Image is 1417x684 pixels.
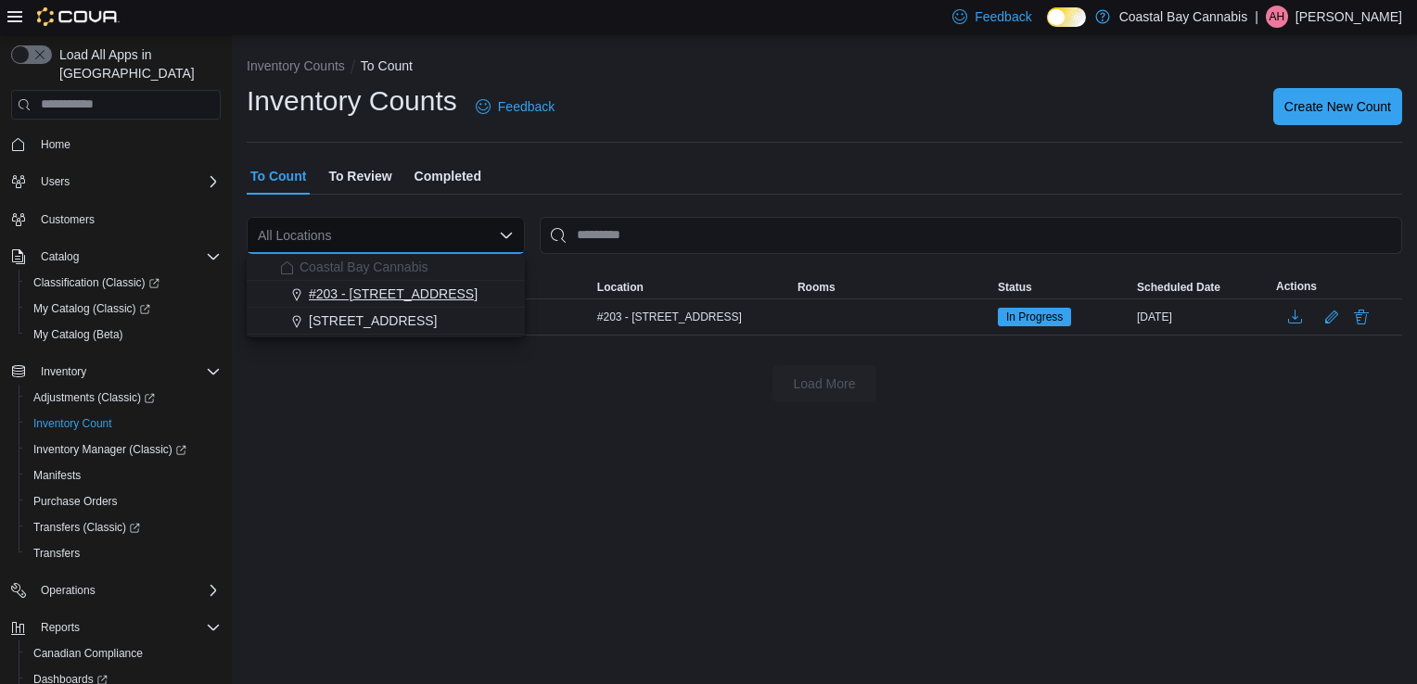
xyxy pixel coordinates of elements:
[26,490,221,513] span: Purchase Orders
[1006,309,1063,325] span: In Progress
[19,270,228,296] a: Classification (Classic)
[1276,279,1317,294] span: Actions
[19,437,228,462] a: Inventory Manager (Classic)
[33,171,77,193] button: Users
[37,7,120,26] img: Cova
[33,494,118,509] span: Purchase Orders
[33,133,78,156] a: Home
[33,133,221,156] span: Home
[33,246,221,268] span: Catalog
[1273,88,1402,125] button: Create New Count
[998,280,1032,295] span: Status
[19,322,228,348] button: My Catalog (Beta)
[994,276,1133,298] button: Status
[19,488,228,514] button: Purchase Orders
[247,57,1402,79] nav: An example of EuiBreadcrumbs
[1047,27,1048,28] span: Dark Mode
[19,640,228,666] button: Canadian Compliance
[33,275,160,290] span: Classification (Classic)
[33,361,94,383] button: Inventory
[597,280,644,295] span: Location
[1255,6,1258,28] p: |
[247,281,525,308] button: #203 - [STREET_ADDRESS]
[998,308,1071,326] span: In Progress
[975,7,1031,26] span: Feedback
[597,310,742,324] span: #203 - [STREET_ADDRESS]
[26,542,87,564] a: Transfers
[247,58,345,73] button: Inventory Counts
[247,254,525,335] div: Choose from the following options
[328,158,391,195] span: To Review
[33,520,140,535] span: Transfers (Classic)
[4,131,228,158] button: Home
[33,546,80,561] span: Transfers
[468,88,562,125] a: Feedback
[33,616,221,639] span: Reports
[1133,306,1272,328] div: [DATE]
[33,442,186,457] span: Inventory Manager (Classic)
[33,301,150,316] span: My Catalog (Classic)
[26,386,162,409] a: Adjustments (Classic)
[26,642,150,665] a: Canadian Compliance
[19,540,228,566] button: Transfers
[415,158,481,195] span: Completed
[33,209,102,231] a: Customers
[33,616,87,639] button: Reports
[250,158,306,195] span: To Count
[309,311,437,330] span: [STREET_ADDRESS]
[19,385,228,411] a: Adjustments (Classic)
[19,462,228,488] button: Manifests
[1284,97,1391,116] span: Create New Count
[26,438,221,461] span: Inventory Manager (Classic)
[33,208,221,231] span: Customers
[19,296,228,322] a: My Catalog (Classic)
[4,169,228,195] button: Users
[498,97,555,116] span: Feedback
[26,412,120,435] a: Inventory Count
[33,327,123,342] span: My Catalog (Beta)
[300,258,428,276] span: Coastal Bay Cannabis
[33,171,221,193] span: Users
[4,577,228,603] button: Operations
[794,374,856,393] span: Load More
[1321,303,1343,331] button: Edit count details
[798,280,836,295] span: Rooms
[33,361,221,383] span: Inventory
[26,298,221,320] span: My Catalog (Classic)
[1133,276,1272,298] button: Scheduled Date
[26,464,221,487] span: Manifests
[1296,6,1402,28] p: [PERSON_NAME]
[772,365,876,402] button: Load More
[1137,280,1220,295] span: Scheduled Date
[361,58,413,73] button: To Count
[26,516,147,538] a: Transfers (Classic)
[33,468,81,483] span: Manifests
[1047,7,1086,27] input: Dark Mode
[4,206,228,233] button: Customers
[26,298,158,320] a: My Catalog (Classic)
[33,390,155,405] span: Adjustments (Classic)
[26,272,221,294] span: Classification (Classic)
[41,583,96,598] span: Operations
[33,579,221,602] span: Operations
[41,249,79,264] span: Catalog
[19,514,228,540] a: Transfers (Classic)
[1119,6,1248,28] p: Coastal Bay Cannabis
[41,364,86,379] span: Inventory
[1350,306,1372,328] button: Delete
[247,254,525,281] button: Coastal Bay Cannabis
[594,276,794,298] button: Location
[33,646,143,661] span: Canadian Compliance
[41,212,95,227] span: Customers
[4,244,228,270] button: Catalog
[1270,6,1285,28] span: AH
[41,174,70,189] span: Users
[794,276,994,298] button: Rooms
[19,411,228,437] button: Inventory Count
[540,217,1402,254] input: This is a search bar. After typing your query, hit enter to filter the results lower in the page.
[26,464,88,487] a: Manifests
[33,416,112,431] span: Inventory Count
[26,438,194,461] a: Inventory Manager (Classic)
[1266,6,1288,28] div: Alissa Hynds
[26,272,167,294] a: Classification (Classic)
